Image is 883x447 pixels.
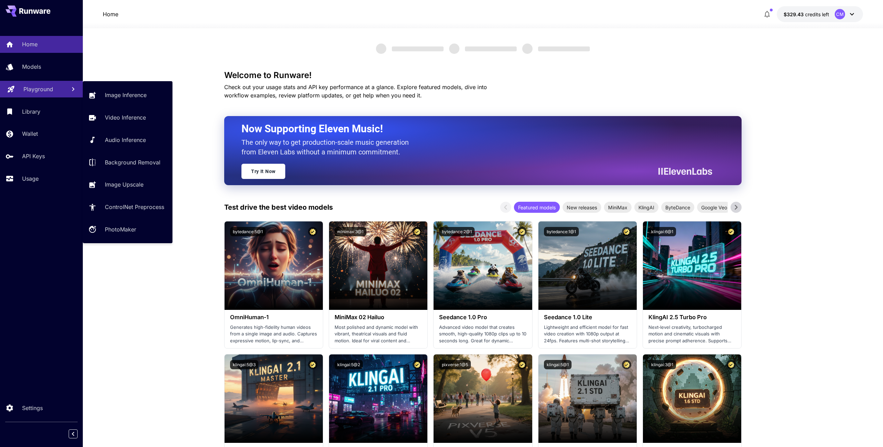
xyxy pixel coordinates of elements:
[538,221,637,310] img: alt
[308,227,317,236] button: Certified Model – Vetted for best performance and includes a commercial license.
[648,324,736,344] p: Next‑level creativity, turbocharged motion and cinematic visuals with precise prompt adherence. S...
[335,324,422,344] p: Most polished and dynamic model with vibrant, theatrical visuals and fluid motion. Ideal for vira...
[230,227,266,236] button: bytedance:5@1
[777,6,863,22] button: $329.43136
[83,176,172,193] a: Image Upscale
[103,10,118,18] nav: breadcrumb
[439,314,526,321] h3: Seedance 1.0 Pro
[83,199,172,216] a: ControlNet Preprocess
[23,85,53,93] p: Playground
[22,174,39,183] p: Usage
[308,360,317,369] button: Certified Model – Vetted for best performance and includes a commercial license.
[22,152,45,160] p: API Keys
[230,324,317,344] p: Generates high-fidelity human videos from a single image and audio. Captures expressive motion, l...
[805,11,829,17] span: credits left
[230,314,317,321] h3: OmniHuman‑1
[224,84,487,99] span: Check out your usage stats and API key performance at a glance. Explore featured models, dive int...
[22,63,41,71] p: Models
[439,324,526,344] p: Advanced video model that creates smooth, high-quality 1080p clips up to 10 seconds long. Great f...
[335,314,422,321] h3: MiniMax 02 Hailuo
[643,221,741,310] img: alt
[105,91,147,99] p: Image Inference
[726,360,736,369] button: Certified Model – Vetted for best performance and includes a commercial license.
[538,354,637,443] img: alt
[622,227,631,236] button: Certified Model – Vetted for best performance and includes a commercial license.
[784,11,805,17] span: $329.43
[103,10,118,18] p: Home
[544,360,572,369] button: klingai:5@1
[224,70,742,80] h3: Welcome to Runware!
[835,9,845,19] div: CM
[74,428,83,440] div: Collapse sidebar
[83,109,172,126] a: Video Inference
[544,314,631,321] h3: Seedance 1.0 Lite
[604,204,632,211] span: MiniMax
[544,227,579,236] button: bytedance:1@1
[622,360,631,369] button: Certified Model – Vetted for best performance and includes a commercial license.
[22,40,38,48] p: Home
[648,227,676,236] button: klingai:6@1
[105,180,143,189] p: Image Upscale
[22,107,40,116] p: Library
[329,354,427,443] img: alt
[413,227,422,236] button: Certified Model – Vetted for best performance and includes a commercial license.
[648,360,676,369] button: klingai:3@1
[241,164,285,179] a: Try It Now
[225,354,323,443] img: alt
[83,132,172,149] a: Audio Inference
[514,204,560,211] span: Featured models
[563,204,601,211] span: New releases
[22,130,38,138] p: Wallet
[434,221,532,310] img: alt
[439,360,471,369] button: pixverse:1@5
[83,87,172,104] a: Image Inference
[83,221,172,238] a: PhotoMaker
[225,221,323,310] img: alt
[69,429,78,438] button: Collapse sidebar
[413,360,422,369] button: Certified Model – Vetted for best performance and includes a commercial license.
[22,404,43,412] p: Settings
[439,227,475,236] button: bytedance:2@1
[241,122,707,135] h2: Now Supporting Eleven Music!
[105,158,160,167] p: Background Removal
[105,203,164,211] p: ControlNet Preprocess
[329,221,427,310] img: alt
[643,354,741,443] img: alt
[697,204,731,211] span: Google Veo
[224,202,333,212] p: Test drive the best video models
[784,11,829,18] div: $329.43136
[105,225,136,234] p: PhotoMaker
[335,360,363,369] button: klingai:5@2
[105,113,146,122] p: Video Inference
[544,324,631,344] p: Lightweight and efficient model for fast video creation with 1080p output at 24fps. Features mult...
[241,137,414,157] p: The only way to get production-scale music generation from Eleven Labs without a minimum commitment.
[661,204,694,211] span: ByteDance
[634,204,658,211] span: KlingAI
[335,227,366,236] button: minimax:3@1
[517,227,527,236] button: Certified Model – Vetted for best performance and includes a commercial license.
[434,354,532,443] img: alt
[105,136,146,144] p: Audio Inference
[517,360,527,369] button: Certified Model – Vetted for best performance and includes a commercial license.
[83,154,172,171] a: Background Removal
[230,360,258,369] button: klingai:5@3
[648,314,736,321] h3: KlingAI 2.5 Turbo Pro
[726,227,736,236] button: Certified Model – Vetted for best performance and includes a commercial license.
